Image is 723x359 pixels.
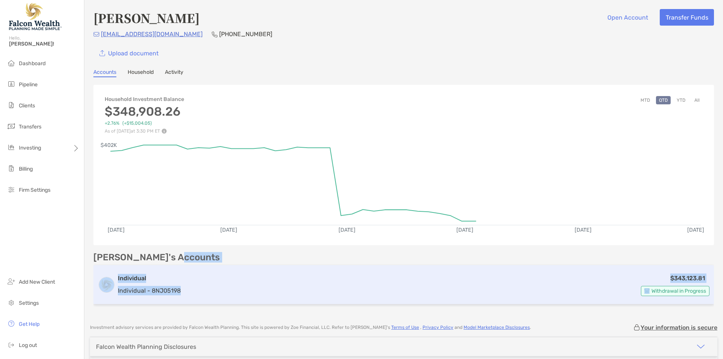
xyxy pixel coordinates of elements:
[656,96,671,104] button: QTD
[7,122,16,131] img: transfers icon
[696,342,705,351] img: icon arrow
[162,128,167,134] img: Performance Info
[464,325,530,330] a: Model Marketplace Disclosures
[9,41,79,47] span: [PERSON_NAME]!
[122,121,152,126] span: ( +$15,004.05 )
[644,288,650,293] img: Account Status icon
[19,124,41,130] span: Transfers
[7,185,16,194] img: firm-settings icon
[19,81,38,88] span: Pipeline
[99,277,114,292] img: logo account
[93,45,164,61] a: Upload document
[7,277,16,286] img: add_new_client icon
[7,298,16,307] img: settings icon
[641,324,717,331] p: Your information is secure
[601,9,654,26] button: Open Account
[128,69,154,77] a: Household
[19,145,41,151] span: Investing
[19,279,55,285] span: Add New Client
[674,96,688,104] button: YTD
[7,143,16,152] img: investing icon
[19,300,39,306] span: Settings
[19,321,40,327] span: Get Help
[651,289,706,293] span: Withdrawal in Progress
[96,343,196,350] div: Falcon Wealth Planning Disclosures
[90,325,531,330] p: Investment advisory services are provided by Falcon Wealth Planning . This site is powered by Zoe...
[691,96,703,104] button: All
[423,325,453,330] a: Privacy Policy
[339,227,355,233] text: [DATE]
[19,342,37,348] span: Log out
[687,227,704,233] text: [DATE]
[105,128,184,134] p: As of [DATE] at 3:30 PM ET
[93,32,99,37] img: Email Icon
[165,69,183,77] a: Activity
[7,319,16,328] img: get-help icon
[220,227,237,233] text: [DATE]
[118,286,181,295] p: Individual - 8NJ05198
[219,29,272,39] p: [PHONE_NUMBER]
[93,9,200,26] h4: [PERSON_NAME]
[212,31,218,37] img: Phone Icon
[19,60,46,67] span: Dashboard
[108,227,125,233] text: [DATE]
[456,227,473,233] text: [DATE]
[105,104,184,119] h3: $348,908.26
[670,273,705,283] p: $343,123.81
[7,164,16,173] img: billing icon
[99,50,105,57] img: button icon
[7,79,16,89] img: pipeline icon
[19,187,50,193] span: Firm Settings
[101,142,117,148] text: $402K
[19,166,33,172] span: Billing
[118,274,181,283] h3: Individual
[7,58,16,67] img: dashboard icon
[7,340,16,349] img: logout icon
[19,102,35,109] span: Clients
[638,96,653,104] button: MTD
[7,101,16,110] img: clients icon
[575,227,592,233] text: [DATE]
[660,9,714,26] button: Transfer Funds
[101,29,203,39] p: [EMAIL_ADDRESS][DOMAIN_NAME]
[105,96,184,102] h4: Household Investment Balance
[105,121,119,126] span: +2.76%
[93,69,116,77] a: Accounts
[391,325,419,330] a: Terms of Use
[93,253,220,262] p: [PERSON_NAME]'s Accounts
[9,3,62,30] img: Falcon Wealth Planning Logo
